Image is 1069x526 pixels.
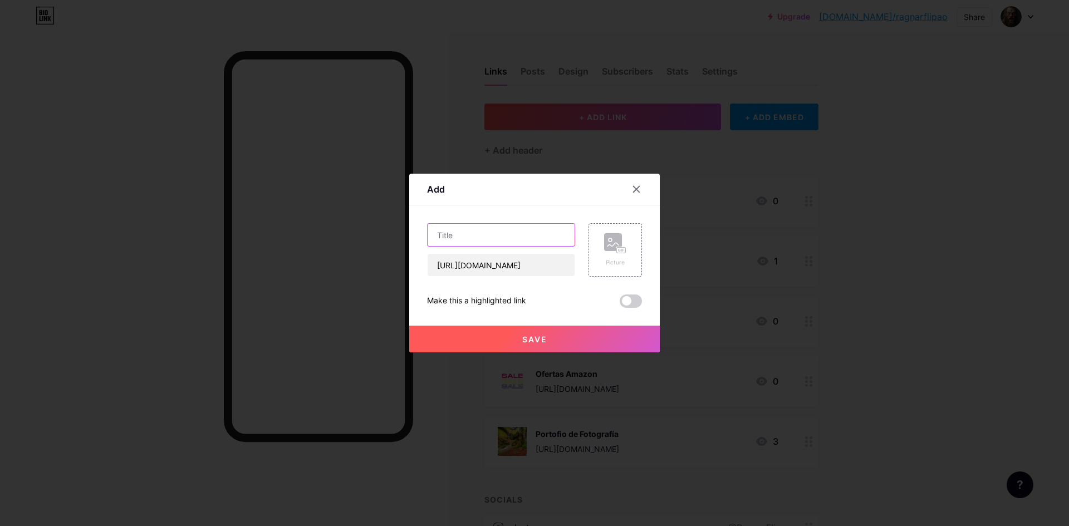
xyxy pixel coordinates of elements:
[427,294,526,308] div: Make this a highlighted link
[428,224,575,246] input: Title
[427,183,445,196] div: Add
[428,254,575,276] input: URL
[522,335,547,344] span: Save
[409,326,660,352] button: Save
[604,258,626,267] div: Picture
